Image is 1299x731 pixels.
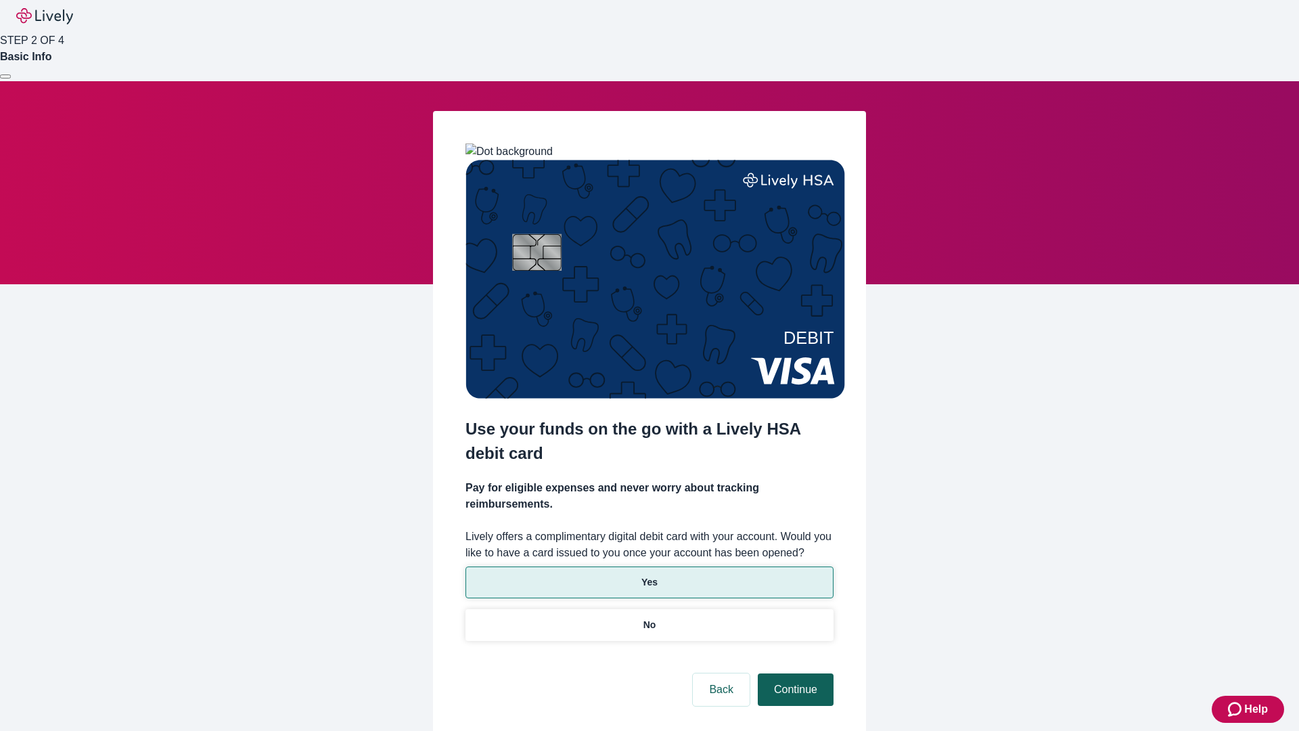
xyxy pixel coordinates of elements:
[465,567,834,598] button: Yes
[465,529,834,561] label: Lively offers a complimentary digital debit card with your account. Would you like to have a card...
[1212,696,1284,723] button: Zendesk support iconHelp
[641,575,658,590] p: Yes
[1228,701,1244,717] svg: Zendesk support icon
[16,8,73,24] img: Lively
[758,673,834,706] button: Continue
[1244,701,1268,717] span: Help
[465,143,553,160] img: Dot background
[465,609,834,641] button: No
[643,618,656,632] p: No
[465,160,845,399] img: Debit card
[465,480,834,512] h4: Pay for eligible expenses and never worry about tracking reimbursements.
[465,417,834,466] h2: Use your funds on the go with a Lively HSA debit card
[693,673,750,706] button: Back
